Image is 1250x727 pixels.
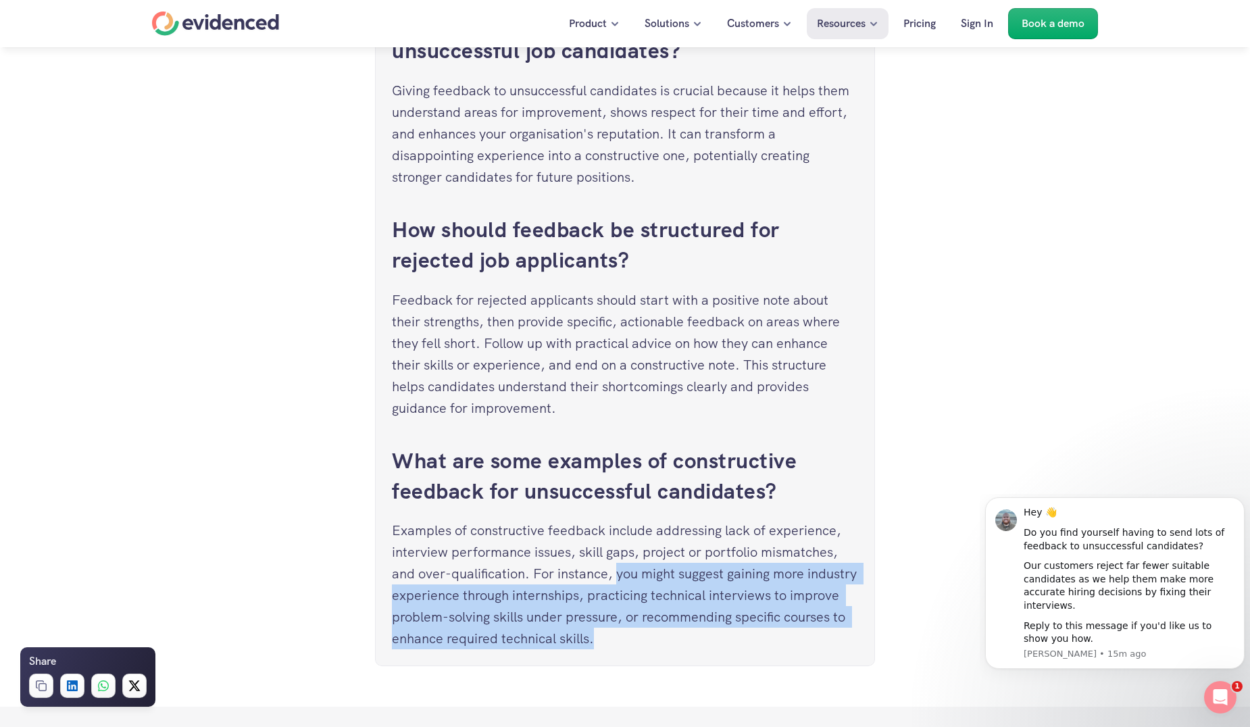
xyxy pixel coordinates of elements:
[645,15,689,32] p: Solutions
[961,15,993,32] p: Sign In
[392,216,785,274] a: How should feedback be structured for rejected job applicants?
[980,494,1250,720] iframe: Intercom notifications message
[951,8,1003,39] a: Sign In
[1008,8,1098,39] a: Book a demo
[1232,681,1243,692] span: 1
[1022,15,1084,32] p: Book a demo
[152,11,279,36] a: Home
[893,8,946,39] a: Pricing
[569,15,607,32] p: Product
[817,15,866,32] p: Resources
[727,15,779,32] p: Customers
[1204,681,1236,713] iframe: Intercom live chat
[392,520,858,649] p: Examples of constructive feedback include addressing lack of experience, interview performance is...
[903,15,936,32] p: Pricing
[392,447,803,505] a: What are some examples of constructive feedback for unsuccessful candidates?
[29,653,56,670] h6: Share
[392,289,858,419] p: Feedback for rejected applicants should start with a positive note about their strengths, then pr...
[392,80,858,188] p: Giving feedback to unsuccessful candidates is crucial because it helps them understand areas for ...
